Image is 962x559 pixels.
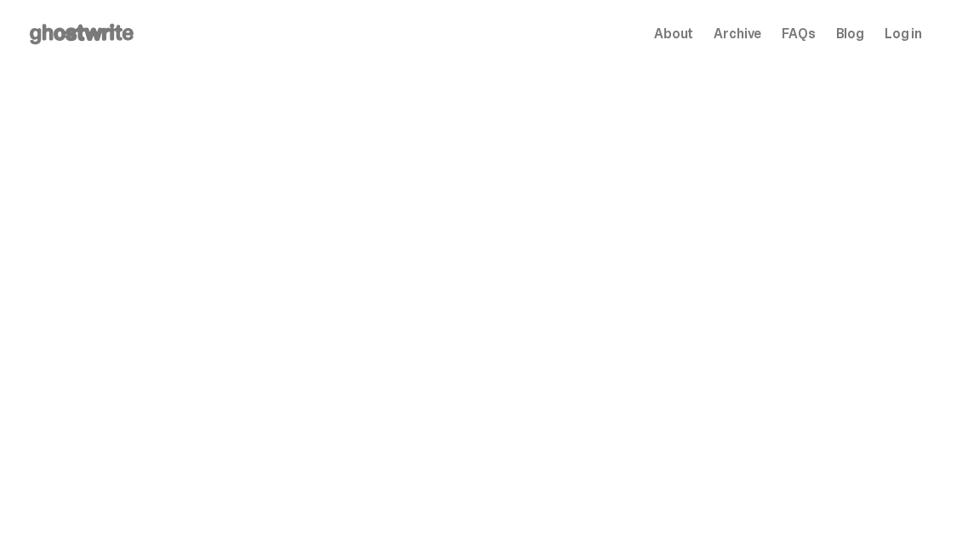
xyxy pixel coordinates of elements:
[714,27,761,41] a: Archive
[654,27,693,41] a: About
[885,27,922,41] a: Log in
[782,27,815,41] a: FAQs
[836,27,864,41] a: Blog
